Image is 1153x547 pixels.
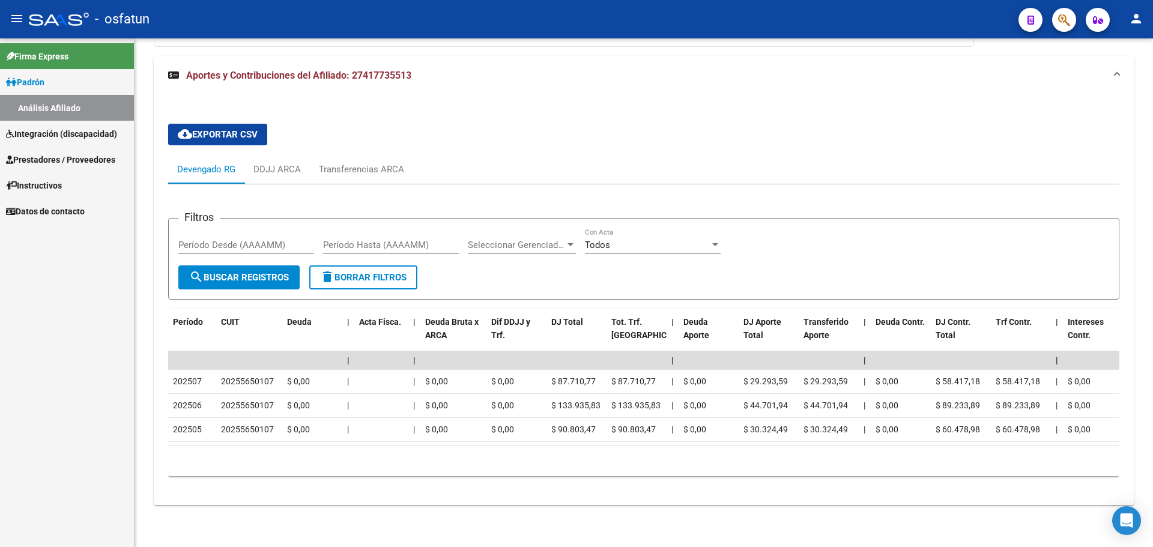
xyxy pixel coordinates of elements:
span: | [671,355,674,365]
div: 20255650107 [221,423,274,437]
span: Integración (discapacidad) [6,127,117,141]
span: | [864,376,865,386]
span: | [1056,317,1058,327]
span: 202507 [173,376,202,386]
mat-icon: cloud_download [178,127,192,141]
datatable-header-cell: DJ Contr. Total [931,309,991,362]
span: Borrar Filtros [320,272,407,283]
span: $ 0,00 [287,376,310,386]
datatable-header-cell: Trf Contr. [991,309,1051,362]
span: DJ Total [551,317,583,327]
span: | [671,425,673,434]
span: Firma Express [6,50,68,63]
span: $ 0,00 [876,400,898,410]
span: Instructivos [6,179,62,192]
div: Open Intercom Messenger [1112,506,1141,535]
div: 20255650107 [221,399,274,413]
span: $ 0,00 [287,425,310,434]
mat-icon: menu [10,11,24,26]
span: $ 90.803,47 [551,425,596,434]
span: $ 29.293,59 [743,376,788,386]
span: | [671,317,674,327]
datatable-header-cell: Intereses Contr. [1063,309,1123,362]
span: 202505 [173,425,202,434]
span: | [413,376,415,386]
span: $ 44.701,94 [803,400,848,410]
span: $ 29.293,59 [803,376,848,386]
span: $ 0,00 [425,425,448,434]
span: | [864,355,866,365]
datatable-header-cell: | [667,309,679,362]
span: | [413,317,416,327]
h3: Filtros [178,209,220,226]
datatable-header-cell: | [342,309,354,362]
span: Período [173,317,203,327]
div: DDJJ ARCA [253,163,301,176]
span: Datos de contacto [6,205,85,218]
span: CUIT [221,317,240,327]
mat-icon: delete [320,270,334,284]
datatable-header-cell: Deuda Contr. [871,309,931,362]
span: $ 87.710,77 [611,376,656,386]
datatable-header-cell: Tot. Trf. Bruto [607,309,667,362]
span: | [864,317,866,327]
span: $ 0,00 [491,425,514,434]
span: DJ Contr. Total [936,317,970,340]
span: $ 133.935,83 [551,400,601,410]
mat-expansion-panel-header: Aportes y Contribuciones del Afiliado: 27417735513 [154,56,1134,95]
span: Deuda Contr. [876,317,925,327]
datatable-header-cell: Deuda Aporte [679,309,739,362]
span: $ 0,00 [1068,425,1091,434]
span: | [1056,425,1058,434]
span: $ 90.803,47 [611,425,656,434]
span: $ 30.324,49 [803,425,848,434]
button: Exportar CSV [168,124,267,145]
span: | [413,400,415,410]
span: | [347,400,349,410]
span: $ 87.710,77 [551,376,596,386]
button: Borrar Filtros [309,265,417,289]
mat-icon: search [189,270,204,284]
span: Prestadores / Proveedores [6,153,115,166]
span: $ 0,00 [287,400,310,410]
span: $ 58.417,18 [996,376,1040,386]
span: $ 60.478,98 [936,425,980,434]
datatable-header-cell: CUIT [216,309,282,362]
datatable-header-cell: | [408,309,420,362]
span: | [1056,376,1058,386]
span: $ 0,00 [1068,400,1091,410]
span: Todos [585,240,610,250]
span: 202506 [173,400,202,410]
mat-icon: person [1129,11,1143,26]
button: Buscar Registros [178,265,300,289]
span: $ 0,00 [876,376,898,386]
span: Deuda Bruta x ARCA [425,317,479,340]
datatable-header-cell: Transferido Aporte [799,309,859,362]
span: | [864,400,865,410]
div: Aportes y Contribuciones del Afiliado: 27417735513 [154,95,1134,505]
span: Seleccionar Gerenciador [468,240,565,250]
span: $ 58.417,18 [936,376,980,386]
datatable-header-cell: DJ Total [546,309,607,362]
span: | [413,355,416,365]
span: | [671,376,673,386]
span: Acta Fisca. [359,317,401,327]
datatable-header-cell: | [859,309,871,362]
datatable-header-cell: Deuda Bruta x ARCA [420,309,486,362]
span: Intereses Contr. [1068,317,1104,340]
datatable-header-cell: Dif DDJJ y Trf. [486,309,546,362]
span: $ 0,00 [425,400,448,410]
span: | [413,425,415,434]
span: $ 0,00 [683,376,706,386]
span: $ 0,00 [491,400,514,410]
span: | [1056,355,1058,365]
datatable-header-cell: DJ Aporte Total [739,309,799,362]
datatable-header-cell: Acta Fisca. [354,309,408,362]
span: $ 89.233,89 [936,400,980,410]
div: Transferencias ARCA [319,163,404,176]
span: $ 0,00 [876,425,898,434]
span: $ 0,00 [425,376,448,386]
span: | [1056,400,1058,410]
span: $ 0,00 [683,425,706,434]
datatable-header-cell: | [1051,309,1063,362]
